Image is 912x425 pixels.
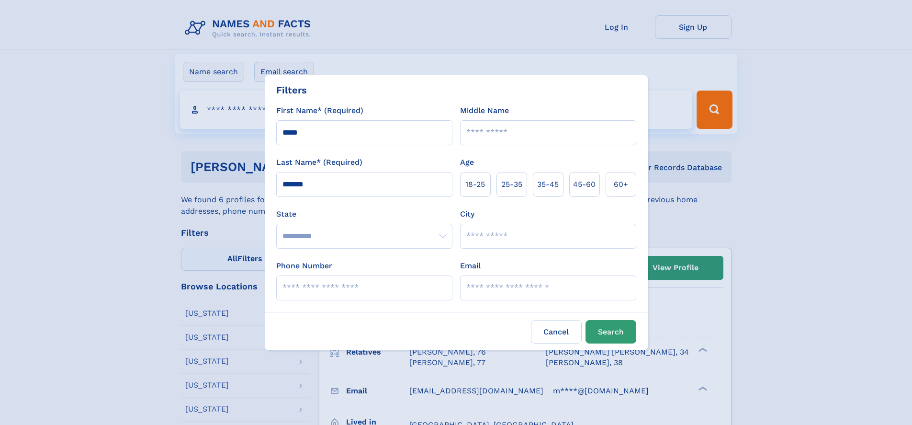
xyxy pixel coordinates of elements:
label: State [276,208,452,220]
button: Search [585,320,636,344]
label: Phone Number [276,260,332,272]
span: 45‑60 [573,179,596,190]
label: Middle Name [460,105,509,116]
label: Last Name* (Required) [276,157,362,168]
span: 25‑35 [501,179,522,190]
label: First Name* (Required) [276,105,363,116]
span: 60+ [614,179,628,190]
span: 35‑45 [537,179,559,190]
label: Email [460,260,481,272]
label: Age [460,157,474,168]
label: Cancel [531,320,582,344]
div: Filters [276,83,307,97]
label: City [460,208,474,220]
span: 18‑25 [465,179,485,190]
